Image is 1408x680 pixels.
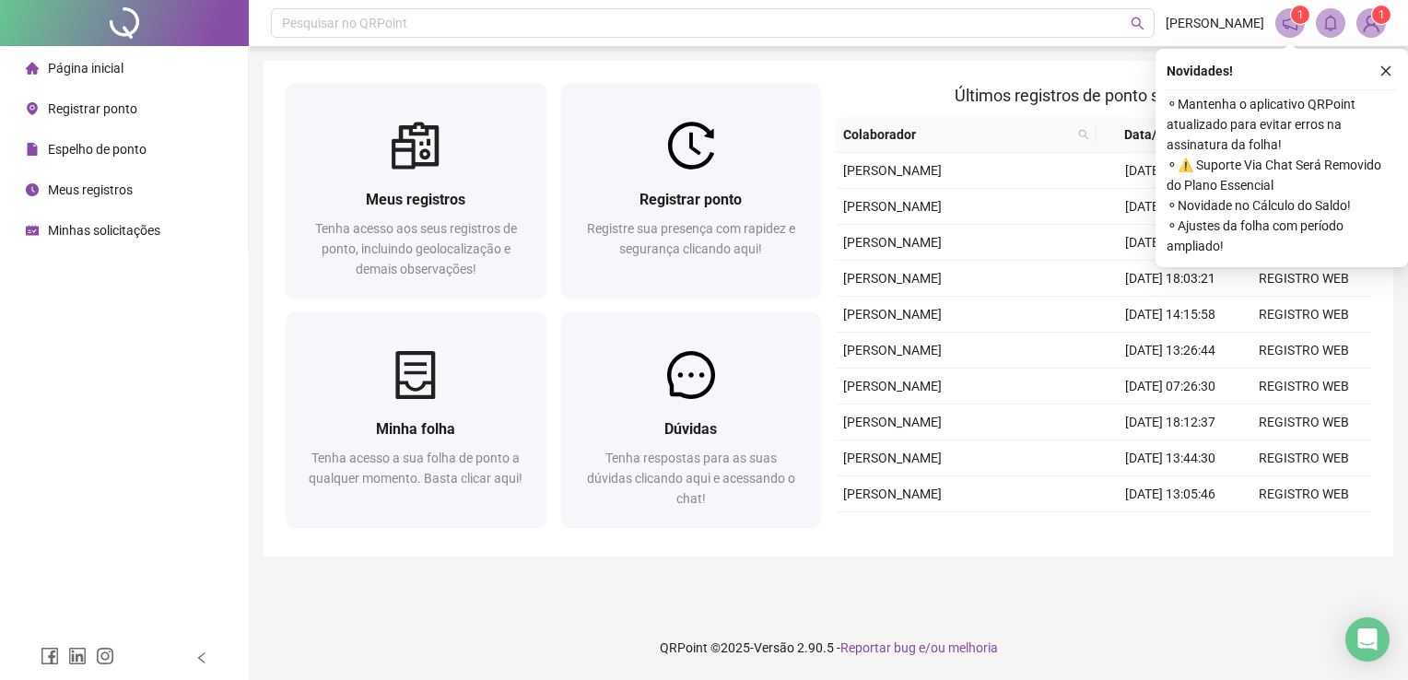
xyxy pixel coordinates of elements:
span: Tenha acesso aos seus registros de ponto, incluindo geolocalização e demais observações! [315,221,517,276]
span: Reportar bug e/ou melhoria [840,640,998,655]
span: Página inicial [48,61,123,76]
img: 91872 [1357,9,1385,37]
td: [DATE] 13:44:30 [1104,440,1238,476]
span: Meus registros [48,182,133,197]
span: facebook [41,647,59,665]
span: [PERSON_NAME] [843,343,942,358]
span: ⚬ Ajustes da folha com período ampliado! [1167,216,1397,256]
span: file [26,143,39,156]
sup: Atualize o seu contato no menu Meus Dados [1372,6,1390,24]
span: search [1074,121,1093,148]
td: [DATE] 13:52:46 [1104,153,1238,189]
td: REGISTRO WEB [1238,512,1371,548]
td: REGISTRO WEB [1238,261,1371,297]
td: [DATE] 13:05:46 [1104,476,1238,512]
span: close [1379,64,1392,77]
td: [DATE] 14:15:58 [1104,297,1238,333]
span: environment [26,102,39,115]
span: clock-circle [26,183,39,196]
span: Tenha respostas para as suas dúvidas clicando aqui e acessando o chat! [587,451,795,506]
span: Dúvidas [664,420,717,438]
span: [PERSON_NAME] [843,487,942,501]
td: REGISTRO WEB [1238,404,1371,440]
span: search [1131,17,1144,30]
a: DúvidasTenha respostas para as suas dúvidas clicando aqui e acessando o chat! [561,312,822,527]
td: [DATE] 08:13:12 [1104,512,1238,548]
span: Versão [754,640,794,655]
span: [PERSON_NAME] [843,271,942,286]
th: Data/Hora [1097,117,1226,153]
span: Registrar ponto [48,101,137,116]
a: Registrar pontoRegistre sua presença com rapidez e segurança clicando aqui! [561,83,822,298]
td: [DATE] 18:03:21 [1104,261,1238,297]
span: [PERSON_NAME] [843,235,942,250]
span: linkedin [68,647,87,665]
td: REGISTRO WEB [1238,476,1371,512]
td: [DATE] 18:12:37 [1104,404,1238,440]
span: Colaborador [843,124,1071,145]
span: [PERSON_NAME] [843,307,942,322]
span: schedule [26,224,39,237]
span: bell [1322,15,1339,31]
span: Tenha acesso a sua folha de ponto a qualquer momento. Basta clicar aqui! [309,451,522,486]
span: home [26,62,39,75]
span: 1 [1297,8,1304,21]
footer: QRPoint © 2025 - 2.90.5 - [249,616,1408,680]
span: Meus registros [366,191,465,208]
span: [PERSON_NAME] [843,163,942,178]
td: [DATE] 08:03:35 [1104,225,1238,261]
a: Meus registrosTenha acesso aos seus registros de ponto, incluindo geolocalização e demais observa... [286,83,546,298]
span: Novidades ! [1167,61,1233,81]
span: [PERSON_NAME] [843,451,942,465]
span: Registrar ponto [639,191,742,208]
a: Minha folhaTenha acesso a sua folha de ponto a qualquer momento. Basta clicar aqui! [286,312,546,527]
span: Espelho de ponto [48,142,147,157]
span: Registre sua presença com rapidez e segurança clicando aqui! [587,221,795,256]
span: instagram [96,647,114,665]
span: ⚬ Mantenha o aplicativo QRPoint atualizado para evitar erros na assinatura da folha! [1167,94,1397,155]
span: ⚬ Novidade no Cálculo do Saldo! [1167,195,1397,216]
span: [PERSON_NAME] [1166,13,1264,33]
td: [DATE] 07:26:30 [1104,369,1238,404]
span: 1 [1379,8,1385,21]
td: REGISTRO WEB [1238,440,1371,476]
span: ⚬ ⚠️ Suporte Via Chat Será Removido do Plano Essencial [1167,155,1397,195]
div: Open Intercom Messenger [1345,617,1390,662]
span: [PERSON_NAME] [843,199,942,214]
span: Minhas solicitações [48,223,160,238]
span: notification [1282,15,1298,31]
td: REGISTRO WEB [1238,297,1371,333]
td: [DATE] 13:09:44 [1104,189,1238,225]
span: left [195,651,208,664]
span: [PERSON_NAME] [843,415,942,429]
td: [DATE] 13:26:44 [1104,333,1238,369]
sup: 1 [1291,6,1309,24]
span: Data/Hora [1104,124,1204,145]
td: REGISTRO WEB [1238,333,1371,369]
span: Minha folha [376,420,455,438]
td: REGISTRO WEB [1238,369,1371,404]
span: Últimos registros de ponto sincronizados [955,86,1252,105]
span: search [1078,129,1089,140]
span: [PERSON_NAME] [843,379,942,393]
